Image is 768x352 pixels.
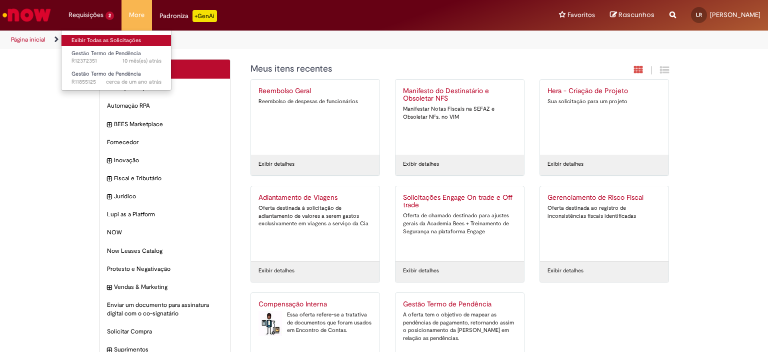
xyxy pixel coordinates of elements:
a: Gerenciamento de Risco Fiscal Oferta destinada ao registro de inconsistências fiscais identificadas [540,186,668,261]
span: Lupi as a Platform [107,210,222,219]
span: [PERSON_NAME] [710,11,760,19]
span: R12372351 [71,57,161,65]
span: 2 [105,12,114,20]
a: Adiantamento de Viagens Oferta destinada à solicitação de adiantamento de valores a serem gastos ... [251,186,379,261]
i: Exibição em cartão [634,65,643,75]
div: Protesto e Negativação [99,260,230,278]
a: Aberto R11855125 : Gestão Termo de Pendência [61,69,171,87]
a: Exibir detalhes [258,160,294,168]
div: Padroniza [159,10,217,22]
a: Solicitações Engage On trade e Off trade Oferta de chamado destinado para ajustes gerais da Acade... [395,186,524,261]
ul: Requisições [61,30,171,91]
span: cerca de um ano atrás [106,78,161,86]
span: Solicitar Compra [107,327,222,336]
span: | [650,65,652,76]
span: Favoritos [567,10,595,20]
i: expandir categoria BEES Marketplace [107,120,111,130]
a: Rascunhos [610,11,654,20]
a: Exibir detalhes [547,160,583,168]
div: Oferta destinada ao registro de inconsistências fiscais identificadas [547,204,661,220]
div: NOW [99,223,230,242]
span: More [129,10,144,20]
div: expandir categoria Vendas & Marketing Vendas & Marketing [99,278,230,296]
div: A oferta tem o objetivo de mapear as pendências de pagamento, retornando assim o posicionamento d... [403,311,516,342]
h2: Solicitações Engage On trade e Off trade [403,194,516,210]
time: 06/12/2024 19:46:34 [122,57,161,65]
a: Exibir detalhes [547,267,583,275]
i: expandir categoria Inovação [107,156,111,166]
span: Automação RPA [107,102,222,110]
a: Exibir detalhes [403,267,439,275]
time: 08/08/2024 14:57:55 [106,78,161,86]
div: Automação RPA [99,97,230,115]
a: Exibir detalhes [403,160,439,168]
span: Fiscal e Tributário [114,174,222,183]
i: expandir categoria Vendas & Marketing [107,283,111,293]
span: Jurídico [114,192,222,201]
h2: Gestão Termo de Pendência [403,300,516,308]
a: Aberto R12372351 : Gestão Termo de Pendência [61,48,171,67]
span: Gestão Termo de Pendência [71,70,141,78]
div: expandir categoria Fiscal e Tributário Fiscal e Tributário [99,169,230,188]
span: Requisições [68,10,103,20]
span: Inovação [114,156,222,165]
div: Essa oferta refere-se a tratativa de documentos que foram usados em Encontro de Contas. [258,311,372,334]
span: Enviar um documento para assinatura digital com o co-signatário [107,301,222,318]
div: expandir categoria Jurídico Jurídico [99,187,230,206]
p: +GenAi [192,10,217,22]
div: Sua solicitação para um projeto [547,98,661,106]
span: Vendas & Marketing [114,283,222,291]
span: Rascunhos [618,10,654,20]
h2: Manifesto do Destinatário e Obsoletar NFS [403,87,516,103]
span: Protesto e Negativação [107,265,222,273]
a: Manifesto do Destinatário e Obsoletar NFS Manifestar Notas Fiscais na SEFAZ e Obsoletar NFs. no VIM [395,80,524,155]
span: Fornecedor [107,138,222,147]
h2: Hera - Criação de Projeto [547,87,661,95]
div: expandir categoria Inovação Inovação [99,151,230,170]
span: Gestão Termo de Pendência [71,50,141,57]
img: Compensação Interna [258,311,282,336]
div: Reembolso de despesas de funcionários [258,98,372,106]
h2: Reembolso Geral [258,87,372,95]
h1: {"description":"","title":"Meus itens recentes"} Categoria [250,64,561,74]
i: Exibição de grade [660,65,669,75]
span: 10 mês(es) atrás [122,57,161,65]
i: expandir categoria Fiscal e Tributário [107,174,111,184]
div: Solicitar Compra [99,322,230,341]
img: ServiceNow [1,5,52,25]
div: Fornecedor [99,133,230,152]
div: Oferta de chamado destinado para ajustes gerais da Academia Bees + Treinamento de Segurança na pl... [403,212,516,235]
ul: Trilhas de página [7,31,504,49]
span: NOW [107,228,222,237]
span: BEES Marketplace [114,120,222,129]
a: Página inicial [11,36,45,44]
a: Exibir Todas as Solicitações [61,35,171,46]
div: Manifestar Notas Fiscais na SEFAZ e Obsoletar NFs. no VIM [403,105,516,121]
span: LR [696,12,702,18]
a: Reembolso Geral Reembolso de despesas de funcionários [251,80,379,155]
i: expandir categoria Jurídico [107,192,111,202]
a: Exibir detalhes [258,267,294,275]
h2: Gerenciamento de Risco Fiscal [547,194,661,202]
div: Lupi as a Platform [99,205,230,224]
div: expandir categoria BEES Marketplace BEES Marketplace [99,115,230,134]
a: Hera - Criação de Projeto Sua solicitação para um projeto [540,80,668,155]
span: R11855125 [71,78,161,86]
h2: Compensação Interna [258,300,372,308]
span: Now Leases Catalog [107,247,222,255]
div: Oferta destinada à solicitação de adiantamento de valores a serem gastos exclusivamente em viagen... [258,204,372,228]
div: Now Leases Catalog [99,242,230,260]
div: Enviar um documento para assinatura digital com o co-signatário [99,296,230,323]
h2: Adiantamento de Viagens [258,194,372,202]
